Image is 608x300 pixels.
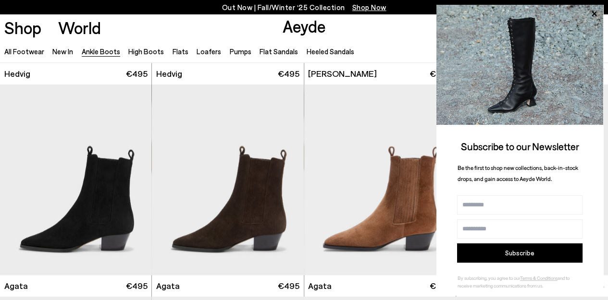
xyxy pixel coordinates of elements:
a: All Footwear [4,47,44,56]
span: Agata [4,280,28,292]
a: Loafers [197,47,221,56]
span: Agata [308,280,332,292]
a: Aeyde [282,16,325,36]
span: €495 [278,280,299,292]
a: World [58,19,101,36]
span: €495 [430,280,451,292]
a: Shop [4,19,41,36]
a: Terms & Conditions [520,275,558,281]
img: 2a6287a1333c9a56320fd6e7b3c4a9a9.jpg [436,5,603,125]
span: Be the first to shop new collections, back-in-stock drops, and gain access to Aeyde World. [458,164,578,182]
span: €495 [126,280,148,292]
a: Flat Sandals [260,47,298,56]
span: Hedvig [4,68,30,80]
span: Navigate to /collections/new-in [352,3,386,12]
img: Agata Suede Ankle Boots [304,84,456,275]
span: Agata [156,280,180,292]
a: New In [52,47,73,56]
span: Hedvig [156,68,182,80]
a: High Boots [128,47,164,56]
a: Heeled Sandals [306,47,354,56]
a: Agata €495 [304,275,456,297]
p: Out Now | Fall/Winter ‘25 Collection [222,1,386,13]
span: By subscribing, you agree to our [458,275,520,281]
span: €495 [278,68,299,80]
a: Flats [173,47,188,56]
span: €495 [430,68,451,80]
a: Pumps [229,47,251,56]
a: Agata €495 [152,275,303,297]
button: Subscribe [457,243,583,263]
img: Agata Suede Ankle Boots [152,84,303,275]
a: Ankle Boots [82,47,120,56]
a: [PERSON_NAME] €495 [304,63,456,84]
span: [PERSON_NAME] [308,68,377,80]
a: Hedvig €495 [152,63,303,84]
span: Subscribe to our Newsletter [461,140,579,152]
span: €495 [126,68,148,80]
